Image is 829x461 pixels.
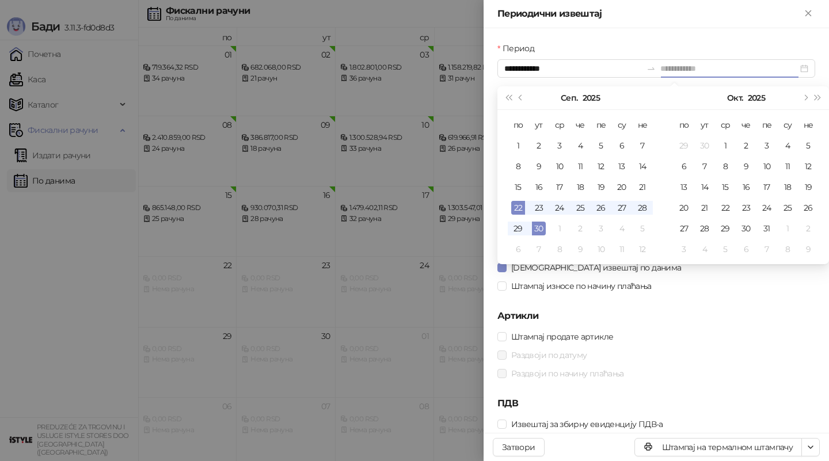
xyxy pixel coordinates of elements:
th: су [611,115,632,135]
button: Затвори [493,438,545,456]
td: 2025-09-01 [508,135,528,156]
td: 2025-09-24 [549,197,570,218]
div: 7 [760,242,774,256]
input: Период [504,62,642,75]
div: 20 [615,180,629,194]
div: 5 [801,139,815,153]
td: 2025-09-21 [632,177,653,197]
div: Периодични извештај [497,7,801,21]
td: 2025-10-26 [798,197,819,218]
td: 2025-10-09 [570,239,591,260]
th: че [570,115,591,135]
h5: Артикли [497,309,815,323]
th: че [736,115,756,135]
div: 2 [739,139,753,153]
td: 2025-09-27 [611,197,632,218]
th: ср [715,115,736,135]
div: 26 [594,201,608,215]
div: 1 [781,222,794,235]
div: 29 [718,222,732,235]
td: 2025-10-06 [508,239,528,260]
div: 25 [781,201,794,215]
div: 19 [594,180,608,194]
div: 3 [594,222,608,235]
td: 2025-10-21 [694,197,715,218]
div: 24 [760,201,774,215]
td: 2025-09-15 [508,177,528,197]
div: 5 [636,222,649,235]
div: 6 [739,242,753,256]
div: 22 [511,201,525,215]
span: Раздвоји по датуму [507,349,591,361]
div: 5 [594,139,608,153]
span: [DEMOGRAPHIC_DATA] извештај по данима [507,261,686,274]
button: Следећи месец (PageDown) [798,86,811,109]
td: 2025-09-10 [549,156,570,177]
td: 2025-09-22 [508,197,528,218]
td: 2025-09-08 [508,156,528,177]
th: ут [528,115,549,135]
div: 2 [532,139,546,153]
td: 2025-09-12 [591,156,611,177]
td: 2025-10-31 [756,218,777,239]
td: 2025-09-06 [611,135,632,156]
div: 21 [636,180,649,194]
div: 17 [553,180,566,194]
td: 2025-10-18 [777,177,798,197]
td: 2025-10-28 [694,218,715,239]
td: 2025-09-16 [528,177,549,197]
div: 24 [553,201,566,215]
td: 2025-11-05 [715,239,736,260]
td: 2025-09-18 [570,177,591,197]
td: 2025-09-30 [694,135,715,156]
span: Извештај за збирну евиденцију ПДВ-а [507,418,668,430]
div: 12 [801,159,815,173]
div: 13 [677,180,691,194]
td: 2025-09-23 [528,197,549,218]
div: 2 [573,222,587,235]
td: 2025-11-06 [736,239,756,260]
div: 11 [573,159,587,173]
td: 2025-10-20 [674,197,694,218]
td: 2025-09-30 [528,218,549,239]
div: 8 [553,242,566,256]
div: 30 [532,222,546,235]
div: 11 [781,159,794,173]
div: 11 [615,242,629,256]
div: 9 [573,242,587,256]
td: 2025-09-26 [591,197,611,218]
div: 18 [781,180,794,194]
td: 2025-10-19 [798,177,819,197]
td: 2025-11-07 [756,239,777,260]
div: 27 [677,222,691,235]
td: 2025-10-22 [715,197,736,218]
td: 2025-09-07 [632,135,653,156]
div: 9 [801,242,815,256]
div: 19 [801,180,815,194]
th: пе [756,115,777,135]
td: 2025-09-28 [632,197,653,218]
div: 29 [511,222,525,235]
td: 2025-09-17 [549,177,570,197]
td: 2025-10-14 [694,177,715,197]
div: 7 [532,242,546,256]
div: 28 [636,201,649,215]
div: 6 [511,242,525,256]
div: 8 [781,242,794,256]
td: 2025-09-03 [549,135,570,156]
div: 20 [677,201,691,215]
div: 4 [573,139,587,153]
td: 2025-10-23 [736,197,756,218]
td: 2025-10-12 [632,239,653,260]
td: 2025-09-04 [570,135,591,156]
div: 29 [677,139,691,153]
h5: ПДВ [497,397,815,410]
td: 2025-10-24 [756,197,777,218]
div: 10 [760,159,774,173]
div: 8 [511,159,525,173]
td: 2025-11-02 [798,218,819,239]
div: 17 [760,180,774,194]
span: Штампај продате артикле [507,330,618,343]
td: 2025-10-11 [777,156,798,177]
div: 28 [698,222,712,235]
